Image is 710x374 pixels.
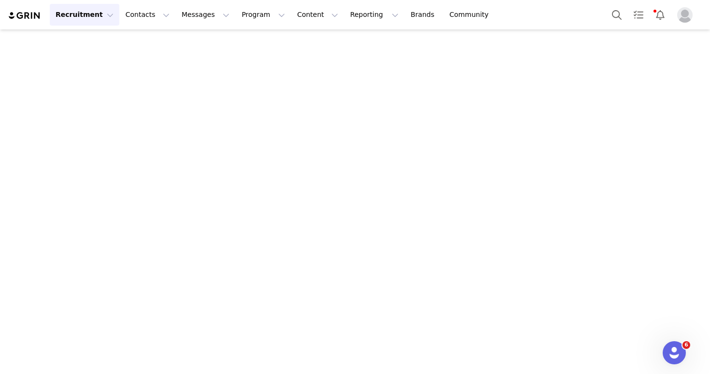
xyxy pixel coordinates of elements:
[671,7,702,23] button: Profile
[120,4,175,26] button: Contacts
[628,4,649,26] a: Tasks
[677,7,693,23] img: placeholder-profile.jpg
[50,4,119,26] button: Recruitment
[444,4,499,26] a: Community
[8,11,42,20] img: grin logo
[176,4,235,26] button: Messages
[663,341,686,364] iframe: Intercom live chat
[291,4,344,26] button: Content
[236,4,291,26] button: Program
[405,4,443,26] a: Brands
[606,4,627,26] button: Search
[344,4,404,26] button: Reporting
[650,4,671,26] button: Notifications
[682,341,690,349] span: 6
